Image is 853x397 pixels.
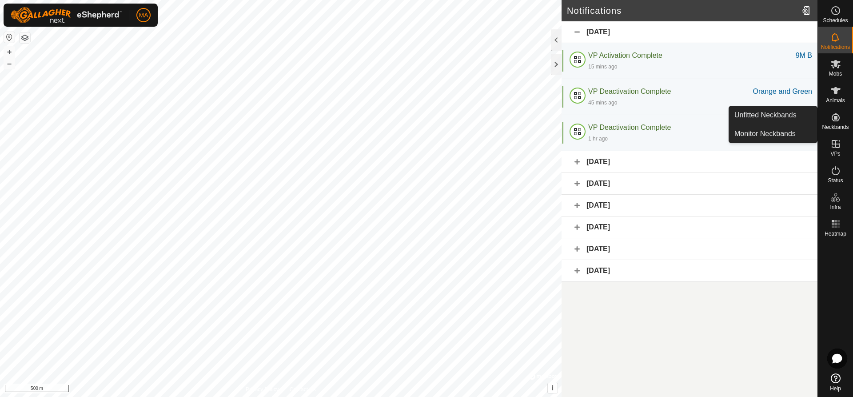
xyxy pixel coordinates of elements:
[588,52,662,59] span: VP Activation Complete
[818,370,853,395] a: Help
[562,21,817,43] div: [DATE]
[822,124,849,130] span: Neckbands
[562,195,817,217] div: [DATE]
[290,385,316,393] a: Contact Us
[729,106,817,124] a: Unfitted Neckbands
[753,86,812,97] div: Orange and Green
[729,125,817,143] a: Monitor Neckbands
[562,238,817,260] div: [DATE]
[734,128,796,139] span: Monitor Neckbands
[139,11,148,20] span: MA
[562,173,817,195] div: [DATE]
[830,386,841,391] span: Help
[829,71,842,76] span: Mobs
[548,383,558,393] button: i
[552,384,554,392] span: i
[4,32,15,43] button: Reset Map
[20,32,30,43] button: Map Layers
[828,178,843,183] span: Status
[4,58,15,69] button: –
[734,110,797,120] span: Unfitted Neckbands
[562,151,817,173] div: [DATE]
[588,124,671,131] span: VP Deactivation Complete
[830,151,840,156] span: VPs
[796,50,812,61] div: 9M B
[588,63,617,71] div: 15 mins ago
[588,135,608,143] div: 1 hr ago
[4,47,15,57] button: +
[11,7,122,23] img: Gallagher Logo
[821,44,850,50] span: Notifications
[825,231,846,237] span: Heatmap
[562,217,817,238] div: [DATE]
[588,88,671,95] span: VP Deactivation Complete
[830,205,841,210] span: Infra
[567,5,798,16] h2: Notifications
[588,99,617,107] div: 45 mins ago
[562,260,817,282] div: [DATE]
[826,98,845,103] span: Animals
[823,18,848,23] span: Schedules
[246,385,279,393] a: Privacy Policy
